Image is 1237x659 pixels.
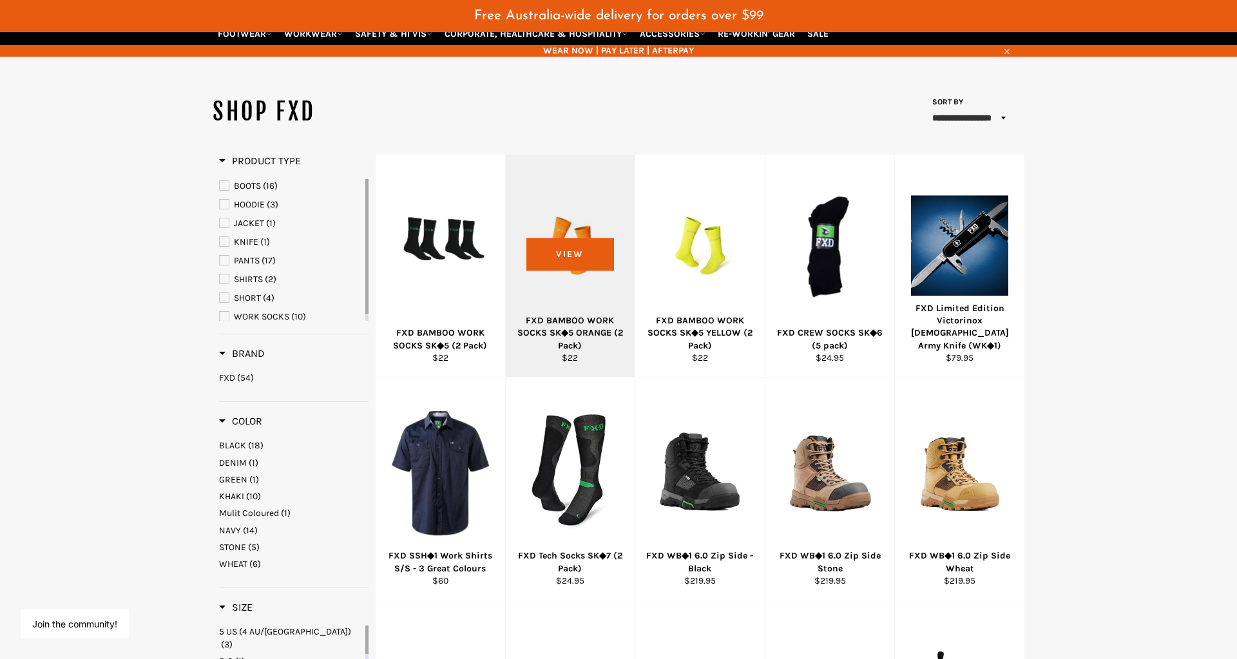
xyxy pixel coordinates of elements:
[219,601,253,614] h3: Size
[219,626,363,651] a: 5 US (4 AU/UK)
[246,491,261,502] span: (10)
[765,155,895,377] a: FXD CREW SOCKS SK◆6 (5 pack) - Workin' Gear FXD CREW SOCKS SK◆6 (5 pack) $24.95
[635,155,765,377] a: FXD BAMBOO WORK SOCKS SK◆5 YELLOW (2 Pack) - Workin' Gear FXD BAMBOO WORK SOCKS SK◆5 YELLOW (2 Pa...
[911,195,1008,298] img: FXD Limited Edition Victorinox Swiss Army Knife (WK◆1) - Workin' Gear
[219,372,369,384] a: FXD
[713,23,800,45] a: RE-WORKIN' GEAR
[291,311,306,322] span: (10)
[513,314,627,352] div: FXD BAMBOO WORK SOCKS SK◆5 ORANGE (2 Pack)
[526,238,613,271] span: View
[213,23,277,45] a: FOOTWEAR
[384,327,497,352] div: FXD BAMBOO WORK SOCKS SK◆5 (2 Pack)
[219,235,363,249] a: KNIFE
[219,272,363,287] a: SHIRTS
[234,199,265,210] span: HOODIE
[384,575,497,587] div: $60
[248,440,264,451] span: (18)
[219,558,369,570] a: WHEAT
[219,155,301,167] span: Product Type
[894,155,1024,377] a: FXD Limited Edition Victorinox Swiss Army Knife (WK◆1) - Workin' Gear FXD Limited Edition Victori...
[773,327,887,352] div: FXD CREW SOCKS SK◆6 (5 pack)
[903,575,1017,587] div: $219.95
[248,542,260,553] span: (5)
[234,236,258,247] span: KNIFE
[249,474,259,485] span: (1)
[219,491,244,502] span: KHAKI
[262,255,276,266] span: (17)
[234,311,289,322] span: WORK SOCKS
[644,314,757,352] div: FXD BAMBOO WORK SOCKS SK◆5 YELLOW (2 Pack)
[219,310,363,324] a: WORK SOCKS
[219,524,369,537] a: NAVY
[392,397,489,542] img: FXD SSH◆1 Work Shirts S/S - 3 Great Colours - Workin' Gear
[219,439,369,452] a: BLACK
[219,347,265,360] h3: Brand
[903,352,1017,364] div: $79.95
[219,542,246,553] span: STONE
[234,292,261,303] span: SHORT
[219,415,262,427] span: Color
[263,292,274,303] span: (4)
[267,199,278,210] span: (3)
[765,377,895,600] a: FXD WB◆1 6.0 Zip Side Stone - Workin' Gear FXD WB◆1 6.0 Zip Side Stone $219.95
[219,457,247,468] span: DENIM
[505,155,635,377] a: FXD BAMBOO WORK SOCKS SK◆5 ORANGE (2 Pack) - Workin' Gear FXD BAMBOO WORK SOCKS SK◆5 ORANGE (2 Pa...
[903,549,1017,575] div: FXD WB◆1 6.0 Zip Side Wheat
[234,180,261,191] span: BOOTS
[384,549,497,575] div: FXD SSH◆1 Work Shirts S/S - 3 Great Colours
[219,440,246,451] span: BLACK
[219,541,369,553] a: STONE
[773,352,887,364] div: $24.95
[221,639,233,650] span: (3)
[265,274,276,285] span: (2)
[375,377,505,600] a: FXD SSH◆1 Work Shirts S/S - 3 Great Colours - Workin' Gear FXD SSH◆1 Work Shirts S/S - 3 Great Co...
[279,23,348,45] a: WORKWEAR
[219,216,363,231] a: JACKET
[219,415,262,428] h3: Color
[243,525,258,536] span: (14)
[384,352,497,364] div: $22
[219,626,351,637] span: 5 US (4 AU/[GEOGRAPHIC_DATA])
[651,198,749,295] img: FXD BAMBOO WORK SOCKS SK◆5 YELLOW (2 Pack) - Workin' Gear
[375,155,505,377] a: FXD BAMBOO WORK SOCKS SK◆5 (2 Pack) - Workin' Gear FXD BAMBOO WORK SOCKS SK◆5 (2 Pack) $22
[219,473,369,486] a: GREEN
[773,549,887,575] div: FXD WB◆1 6.0 Zip Side Stone
[219,601,253,613] span: Size
[219,155,301,167] h3: Product Type
[219,198,363,212] a: HOODIE
[439,23,633,45] a: CORPORATE, HEALTHCARE & HOSPITALITY
[237,372,254,383] span: (54)
[219,507,369,519] a: Mulit Coloured
[219,490,369,502] a: KHAKI
[894,377,1024,600] a: FXD WB◆1 6.0 Zip Side Wheat - Workin' Gear FXD WB◆1 6.0 Zip Side Wheat $219.95
[773,575,887,587] div: $219.95
[635,377,765,600] a: FXD WB◆1 6.0 Zip Side Black - Workin' Gear FXD WB◆1 6.0 Zip Side - Black $219.95
[234,255,260,266] span: PANTS
[219,372,235,383] span: FXD
[522,408,619,530] img: FXD Tech Socks SK◆7 - Workin Gear
[249,559,261,569] span: (6)
[350,23,437,45] a: SAFETY & HI VIS
[219,457,369,469] a: DENIM
[911,419,1008,519] img: FXD WB◆1 6.0 Zip Side Wheat - Workin' Gear
[903,302,1017,352] div: FXD Limited Edition Victorinox [DEMOGRAPHIC_DATA] Army Knife (WK◆1)
[219,291,363,305] a: SHORT
[219,525,241,536] span: NAVY
[219,254,363,268] a: PANTS
[281,508,291,519] span: (1)
[635,23,711,45] a: ACCESSORIES
[263,180,278,191] span: (16)
[928,97,963,108] label: Sort by
[219,179,363,193] a: BOOTS
[219,474,247,485] span: GREEN
[219,508,279,519] span: Mulit Coloured
[219,559,247,569] span: WHEAT
[782,419,879,519] img: FXD WB◆1 6.0 Zip Side Stone - Workin' Gear
[651,419,749,519] img: FXD WB◆1 6.0 Zip Side Black - Workin' Gear
[802,23,834,45] a: SALE
[234,274,263,285] span: SHIRTS
[505,377,635,600] a: FXD Tech Socks SK◆7 - Workin Gear FXD Tech Socks SK◆7 (2 Pack) $24.95
[260,236,270,247] span: (1)
[513,575,627,587] div: $24.95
